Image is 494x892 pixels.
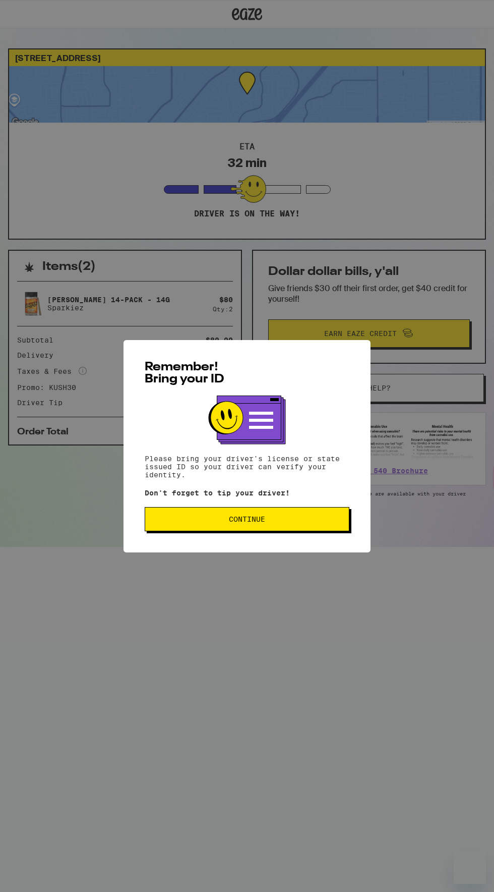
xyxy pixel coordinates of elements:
[145,455,349,479] p: Please bring your driver's license or state issued ID so your driver can verify your identity.
[454,852,486,884] iframe: Button to launch messaging window
[145,507,349,531] button: Continue
[145,361,224,385] span: Remember! Bring your ID
[229,516,265,523] span: Continue
[145,489,349,497] p: Don't forget to tip your driver!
